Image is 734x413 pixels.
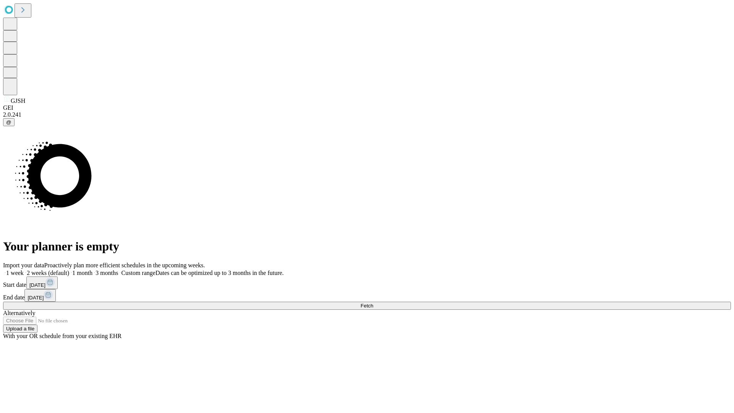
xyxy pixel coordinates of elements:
div: Start date [3,276,731,289]
span: 3 months [96,270,118,276]
span: 1 week [6,270,24,276]
span: Alternatively [3,310,35,316]
span: Custom range [121,270,155,276]
button: @ [3,118,15,126]
div: GEI [3,104,731,111]
button: [DATE] [24,289,56,302]
button: Fetch [3,302,731,310]
div: 2.0.241 [3,111,731,118]
span: Import your data [3,262,44,268]
span: GJSH [11,98,25,104]
span: [DATE] [29,282,45,288]
span: Fetch [361,303,373,309]
span: [DATE] [28,295,44,301]
span: 1 month [72,270,93,276]
span: @ [6,119,11,125]
span: Dates can be optimized up to 3 months in the future. [156,270,284,276]
span: 2 weeks (default) [27,270,69,276]
div: End date [3,289,731,302]
span: With your OR schedule from your existing EHR [3,333,122,339]
button: Upload a file [3,325,37,333]
h1: Your planner is empty [3,239,731,254]
span: Proactively plan more efficient schedules in the upcoming weeks. [44,262,205,268]
button: [DATE] [26,276,58,289]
